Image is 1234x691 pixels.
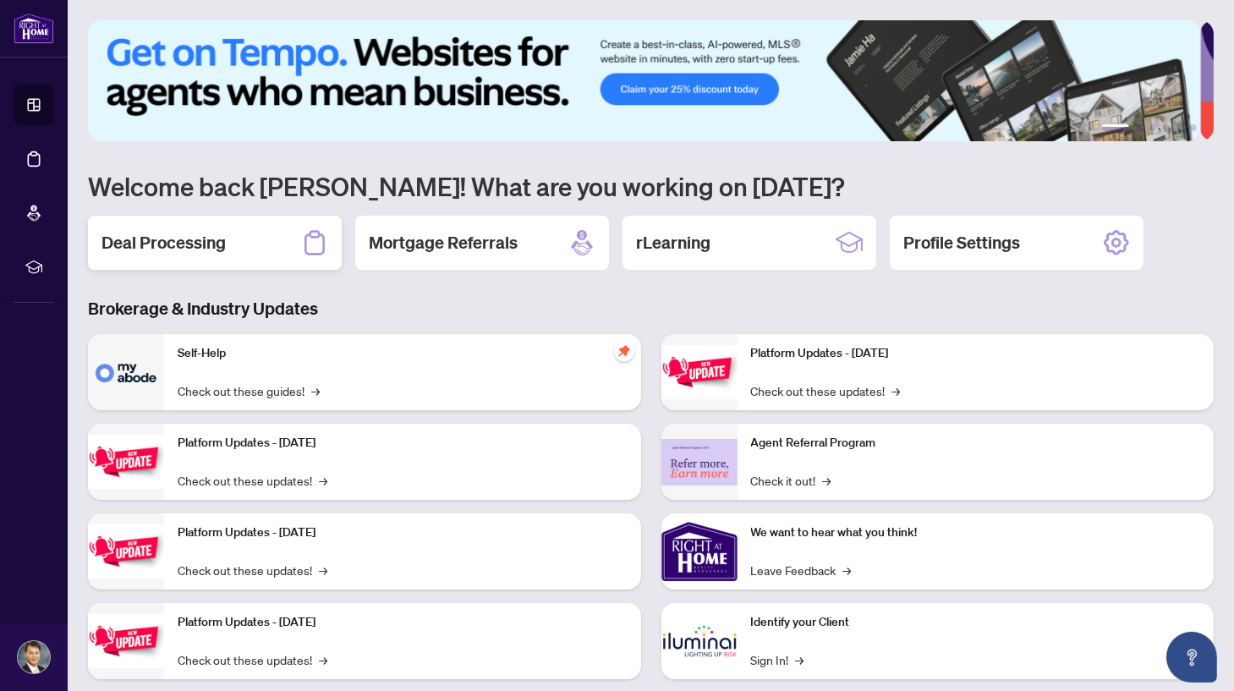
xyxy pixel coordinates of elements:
span: → [319,650,327,669]
a: Check out these updates!→ [178,471,327,490]
a: Sign In!→ [751,650,804,669]
img: Platform Updates - July 21, 2025 [88,524,164,578]
p: We want to hear what you think! [751,524,1201,542]
img: Self-Help [88,334,164,410]
span: → [311,381,320,400]
button: 1 [1102,124,1129,131]
span: → [796,650,804,669]
h2: rLearning [636,231,710,255]
p: Platform Updates - [DATE] [178,434,628,452]
p: Platform Updates - [DATE] [178,613,628,632]
button: 6 [1190,124,1197,131]
p: Self-Help [178,344,628,363]
h2: Deal Processing [101,231,226,255]
a: Check out these updates!→ [178,650,327,669]
img: Slide 0 [88,20,1200,141]
img: Profile Icon [18,641,50,673]
button: 4 [1163,124,1170,131]
p: Agent Referral Program [751,434,1201,452]
p: Platform Updates - [DATE] [751,344,1201,363]
h1: Welcome back [PERSON_NAME]! What are you working on [DATE]? [88,170,1214,202]
p: Platform Updates - [DATE] [178,524,628,542]
a: Leave Feedback→ [751,561,852,579]
p: Identify your Client [751,613,1201,632]
button: 3 [1149,124,1156,131]
span: pushpin [614,341,634,361]
span: → [319,561,327,579]
button: 5 [1176,124,1183,131]
img: logo [14,13,54,44]
a: Check out these updates!→ [178,561,327,579]
button: 2 [1136,124,1143,131]
h2: Mortgage Referrals [369,231,518,255]
img: Agent Referral Program [661,439,738,485]
h2: Profile Settings [903,231,1020,255]
a: Check it out!→ [751,471,831,490]
img: Platform Updates - June 23, 2025 [661,345,738,398]
a: Check out these updates!→ [751,381,901,400]
img: Platform Updates - July 8, 2025 [88,614,164,667]
img: Platform Updates - September 16, 2025 [88,435,164,488]
span: → [319,471,327,490]
h3: Brokerage & Industry Updates [88,297,1214,321]
button: Open asap [1166,632,1217,683]
span: → [843,561,852,579]
img: Identify your Client [661,603,738,679]
span: → [892,381,901,400]
a: Check out these guides!→ [178,381,320,400]
img: We want to hear what you think! [661,513,738,590]
span: → [823,471,831,490]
